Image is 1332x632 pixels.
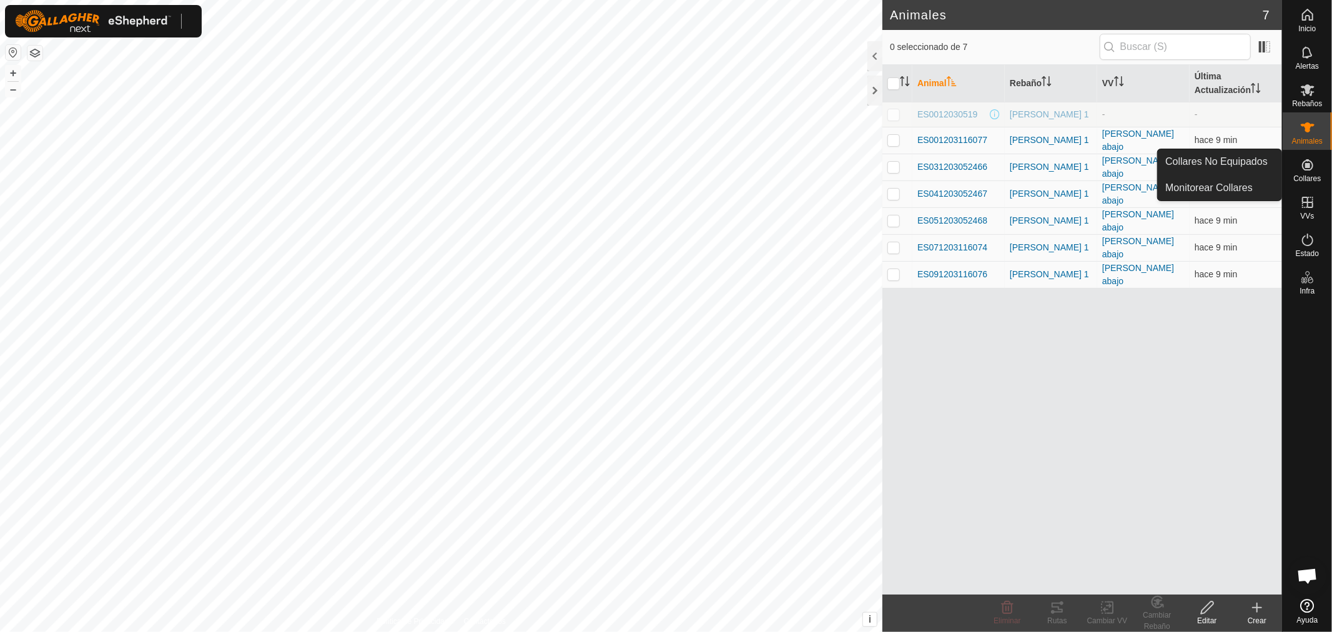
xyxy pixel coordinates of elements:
[1283,594,1332,629] a: Ayuda
[1289,557,1326,595] div: Chat abierto
[1102,182,1174,205] a: [PERSON_NAME] abajo
[1165,154,1268,169] span: Collares No Equipados
[947,78,957,88] p-sorticon: Activar para ordenar
[1102,129,1174,152] a: [PERSON_NAME] abajo
[1195,135,1237,145] span: 30 sept 2025, 12:37
[1010,187,1092,200] div: [PERSON_NAME] 1
[1298,25,1316,32] span: Inicio
[863,613,877,626] button: i
[1297,616,1318,624] span: Ayuda
[464,616,506,627] a: Contáctenos
[1293,175,1321,182] span: Collares
[1010,134,1092,147] div: [PERSON_NAME] 1
[1232,615,1282,626] div: Crear
[1042,78,1052,88] p-sorticon: Activar para ordenar
[377,616,448,627] a: Política de Privacidad
[1010,160,1092,174] div: [PERSON_NAME] 1
[1010,108,1092,121] div: [PERSON_NAME] 1
[869,614,871,625] span: i
[1102,209,1174,232] a: [PERSON_NAME] abajo
[1010,214,1092,227] div: [PERSON_NAME] 1
[1190,65,1282,102] th: Última Actualización
[15,10,171,32] img: Logo Gallagher
[890,41,1100,54] span: 0 seleccionado de 7
[890,7,1263,22] h2: Animales
[1102,156,1174,179] a: [PERSON_NAME] abajo
[1097,65,1190,102] th: VV
[900,78,910,88] p-sorticon: Activar para ordenar
[1010,268,1092,281] div: [PERSON_NAME] 1
[1102,263,1174,286] a: [PERSON_NAME] abajo
[1195,269,1237,279] span: 30 sept 2025, 12:37
[917,134,987,147] span: ES001203116077
[1296,62,1319,70] span: Alertas
[1300,212,1314,220] span: VVs
[917,214,987,227] span: ES051203052468
[1292,137,1323,145] span: Animales
[917,108,978,121] span: ES0012030519
[917,187,987,200] span: ES041203052467
[1195,242,1237,252] span: 30 sept 2025, 12:37
[1082,615,1132,626] div: Cambiar VV
[917,241,987,254] span: ES071203116074
[1102,236,1174,259] a: [PERSON_NAME] abajo
[1032,615,1082,626] div: Rutas
[1195,109,1198,119] span: -
[1182,615,1232,626] div: Editar
[917,268,987,281] span: ES091203116076
[1132,610,1182,632] div: Cambiar Rebaño
[1251,85,1261,95] p-sorticon: Activar para ordenar
[1158,149,1281,174] a: Collares No Equipados
[6,82,21,97] button: –
[1102,109,1105,119] app-display-virtual-paddock-transition: -
[1114,78,1124,88] p-sorticon: Activar para ordenar
[1296,250,1319,257] span: Estado
[1158,175,1281,200] a: Monitorear Collares
[1300,287,1315,295] span: Infra
[27,46,42,61] button: Capas del Mapa
[6,66,21,81] button: +
[6,45,21,60] button: Restablecer Mapa
[1195,215,1237,225] span: 30 sept 2025, 12:37
[1010,241,1092,254] div: [PERSON_NAME] 1
[994,616,1020,625] span: Eliminar
[1005,65,1097,102] th: Rebaño
[912,65,1005,102] th: Animal
[1165,180,1253,195] span: Monitorear Collares
[1292,100,1322,107] span: Rebaños
[917,160,987,174] span: ES031203052466
[1263,6,1270,24] span: 7
[1100,34,1251,60] input: Buscar (S)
